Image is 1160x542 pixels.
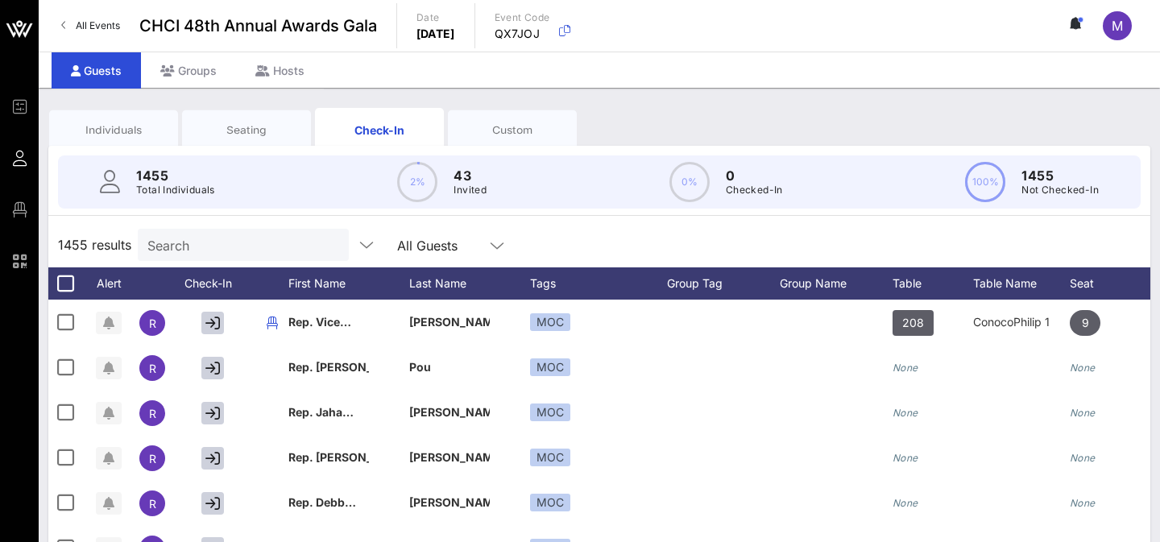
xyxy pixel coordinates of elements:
[530,358,570,376] div: MOC
[52,52,141,89] div: Guests
[288,345,369,390] p: Rep. [PERSON_NAME]…
[454,166,487,185] p: 43
[530,403,570,421] div: MOC
[288,435,369,480] p: Rep. [PERSON_NAME]…
[530,494,570,511] div: MOC
[409,300,490,345] p: [PERSON_NAME]
[149,362,156,375] span: R
[893,452,918,464] i: None
[1112,18,1123,34] span: m
[409,480,490,525] p: [PERSON_NAME]…
[136,182,215,198] p: Total Individuals
[1021,182,1099,198] p: Not Checked-In
[52,13,130,39] a: All Events
[1021,166,1099,185] p: 1455
[416,10,455,26] p: Date
[530,313,570,331] div: MOC
[460,122,565,138] div: Custom
[397,238,458,253] div: All Guests
[136,166,215,185] p: 1455
[530,267,667,300] div: Tags
[139,14,377,38] span: CHCI 48th Annual Awards Gala
[409,435,490,480] p: [PERSON_NAME]
[176,267,256,300] div: Check-In
[409,267,530,300] div: Last Name
[288,390,369,435] p: Rep. Jaha…
[893,407,918,419] i: None
[141,52,236,89] div: Groups
[495,26,550,42] p: QX7JOJ
[58,235,131,254] span: 1455 results
[149,317,156,330] span: R
[495,10,550,26] p: Event Code
[409,345,490,390] p: Pou
[149,452,156,465] span: R
[416,26,455,42] p: [DATE]
[726,182,783,198] p: Checked-In
[973,300,1070,345] div: ConocoPhilip 1
[530,449,570,466] div: MOC
[1070,452,1096,464] i: None
[288,300,369,345] p: Rep. Vice…
[1070,407,1096,419] i: None
[667,267,780,300] div: Group Tag
[409,390,490,435] p: [PERSON_NAME]
[973,267,1070,300] div: Table Name
[902,310,924,336] span: 208
[76,19,120,31] span: All Events
[1082,310,1089,336] span: 9
[149,497,156,511] span: R
[327,122,432,139] div: Check-In
[194,122,299,138] div: Seating
[61,122,166,138] div: Individuals
[1070,362,1096,374] i: None
[236,52,324,89] div: Hosts
[149,407,156,420] span: R
[288,267,409,300] div: First Name
[726,166,783,185] p: 0
[454,182,487,198] p: Invited
[288,480,369,525] p: Rep. Debb…
[893,362,918,374] i: None
[387,229,516,261] div: All Guests
[1070,267,1150,300] div: Seat
[893,267,973,300] div: Table
[89,267,129,300] div: Alert
[1070,497,1096,509] i: None
[893,497,918,509] i: None
[1103,11,1132,40] div: m
[780,267,893,300] div: Group Name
